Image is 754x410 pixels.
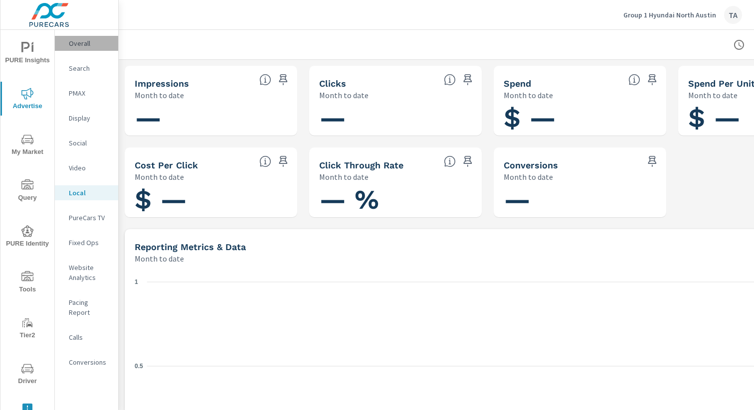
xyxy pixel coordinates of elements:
p: Month to date [135,253,184,265]
text: 1 [135,278,138,285]
span: Advertise [3,88,51,112]
h1: — [319,101,472,135]
p: Fixed Ops [69,238,110,248]
p: Pacing Report [69,297,110,317]
span: PURE Insights [3,42,51,66]
p: Display [69,113,110,123]
p: Website Analytics [69,263,110,282]
span: Save this to your personalized report [275,153,291,169]
h5: Click Through Rate [319,160,403,170]
span: Percentage of users who viewed your campaigns who clicked through to your website. For example, i... [444,155,456,167]
div: Social [55,136,118,150]
text: 0.5 [135,363,143,370]
div: Pacing Report [55,295,118,320]
p: Calls [69,332,110,342]
div: TA [724,6,742,24]
h5: Conversions [504,160,558,170]
div: Calls [55,330,118,345]
div: Local [55,185,118,200]
h5: Clicks [319,78,346,89]
div: Overall [55,36,118,51]
span: Tools [3,271,51,295]
p: Month to date [688,89,738,101]
p: Month to date [135,171,184,183]
div: PMAX [55,86,118,101]
span: Save this to your personalized report [275,72,291,88]
span: PURE Identity [3,225,51,250]
div: Display [55,111,118,126]
h1: $ — [135,183,287,217]
p: PMAX [69,88,110,98]
div: Fixed Ops [55,235,118,250]
span: The number of times an ad was clicked by a consumer. [Source: This data is provided by the Local ... [444,74,456,86]
span: My Market [3,134,51,158]
div: PureCars TV [55,210,118,225]
span: The number of times an ad was shown on your behalf. [Source: This data is provided by the Local a... [259,74,271,86]
div: Search [55,61,118,76]
p: Month to date [135,89,184,101]
p: Month to date [319,89,369,101]
span: Driver [3,363,51,387]
p: Local [69,188,110,198]
p: Month to date [504,89,553,101]
h5: Cost Per Click [135,160,198,170]
p: Social [69,138,110,148]
div: Conversions [55,355,118,370]
div: Website Analytics [55,260,118,285]
h5: Reporting Metrics & Data [135,242,246,252]
div: Video [55,160,118,175]
span: Save this to your personalized report [460,153,476,169]
p: Month to date [319,171,369,183]
span: Save this to your personalized report [460,72,476,88]
span: Query [3,179,51,204]
span: Save this to your personalized report [644,153,660,169]
p: Video [69,163,110,173]
h1: $ — [504,101,656,135]
p: Group 1 Hyundai North Austin [623,10,716,19]
h1: — [504,183,656,217]
h5: Impressions [135,78,189,89]
span: Save this to your personalized report [644,72,660,88]
p: Month to date [504,171,553,183]
span: The amount of money spent on advertising during the period. [Source: This data is provided by the... [628,74,640,86]
span: Tier2 [3,317,51,341]
h5: Spend [504,78,531,89]
p: Conversions [69,357,110,367]
p: Search [69,63,110,73]
p: PureCars TV [69,213,110,223]
span: Average cost of each click. The calculation for this metric is: "Spend/Clicks". For example, if y... [259,155,271,167]
h1: — [135,101,287,135]
h1: — % [319,183,472,217]
p: Overall [69,38,110,48]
